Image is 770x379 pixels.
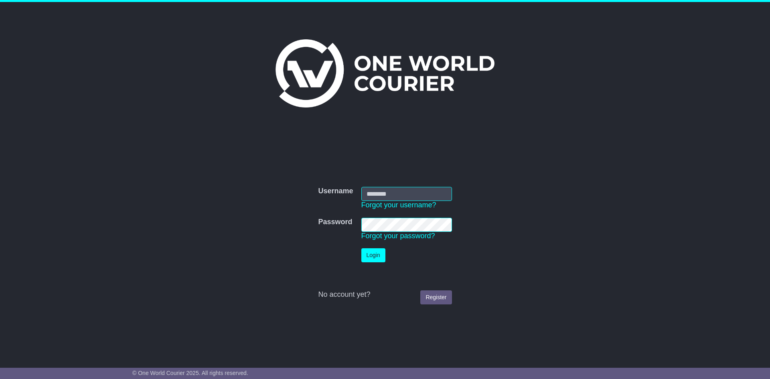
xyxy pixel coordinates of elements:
div: No account yet? [318,290,452,299]
label: Password [318,218,352,227]
span: © One World Courier 2025. All rights reserved. [132,370,248,376]
a: Forgot your password? [361,232,435,240]
a: Forgot your username? [361,201,436,209]
a: Register [420,290,452,304]
img: One World [276,39,494,107]
label: Username [318,187,353,196]
button: Login [361,248,385,262]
